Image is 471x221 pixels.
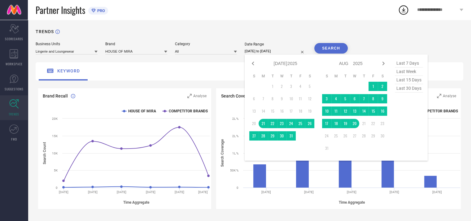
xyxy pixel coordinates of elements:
[350,119,359,128] td: Wed Aug 20 2025
[9,112,19,116] span: TRENDS
[286,119,296,128] td: Thu Jul 24 2025
[305,74,314,79] th: Saturday
[187,94,192,98] svg: Zoom
[339,200,365,205] tspan: Time Aggregate
[36,4,85,16] span: Partner Insights
[128,109,156,113] text: HOUSE OF MIRA
[175,42,237,46] div: Category
[232,117,238,120] text: 2L %
[322,94,331,103] td: Sun Aug 03 2025
[322,74,331,79] th: Sunday
[249,106,259,116] td: Sun Jul 13 2025
[249,131,259,141] td: Sun Jul 27 2025
[304,190,314,194] text: [DATE]
[54,169,58,172] text: 5K
[277,74,286,79] th: Wednesday
[369,74,378,79] th: Friday
[245,42,307,46] div: Date Range
[221,93,254,98] span: Search Coverage
[359,119,369,128] td: Thu Aug 21 2025
[237,186,238,189] text: 0
[57,68,80,73] span: keyword
[286,94,296,103] td: Thu Jul 10 2025
[277,82,286,91] td: Wed Jul 02 2025
[395,84,423,93] span: last 30 days
[443,94,456,98] span: Analyse
[296,82,305,91] td: Fri Jul 04 2025
[286,106,296,116] td: Thu Jul 17 2025
[369,119,378,128] td: Fri Aug 22 2025
[88,190,98,194] text: [DATE]
[59,190,68,194] text: [DATE]
[249,119,259,128] td: Sun Jul 20 2025
[146,190,155,194] text: [DATE]
[350,74,359,79] th: Wednesday
[249,60,257,67] div: Previous month
[259,106,268,116] td: Mon Jul 14 2025
[395,67,423,76] span: last week
[268,74,277,79] th: Tuesday
[305,119,314,128] td: Sat Jul 26 2025
[398,4,409,15] div: Open download list
[359,131,369,141] td: Thu Aug 28 2025
[52,134,58,138] text: 15K
[296,106,305,116] td: Fri Jul 18 2025
[331,74,341,79] th: Monday
[369,82,378,91] td: Fri Aug 01 2025
[322,119,331,128] td: Sun Aug 17 2025
[359,106,369,116] td: Thu Aug 14 2025
[432,190,442,194] text: [DATE]
[378,119,387,128] td: Sat Aug 23 2025
[249,94,259,103] td: Sun Jul 06 2025
[169,109,208,113] text: COMPETITOR BRANDS
[305,94,314,103] td: Sat Jul 12 2025
[277,106,286,116] td: Wed Jul 16 2025
[42,142,47,164] tspan: Search Count
[378,94,387,103] td: Sat Aug 09 2025
[322,131,331,141] td: Sun Aug 24 2025
[268,82,277,91] td: Tue Jul 01 2025
[105,42,167,46] div: Brand
[378,82,387,91] td: Sat Aug 02 2025
[175,190,184,194] text: [DATE]
[286,74,296,79] th: Thursday
[322,106,331,116] td: Sun Aug 10 2025
[268,119,277,128] td: Tue Jul 22 2025
[341,119,350,128] td: Tue Aug 19 2025
[259,119,268,128] td: Mon Jul 21 2025
[232,152,238,155] text: 1L %
[268,106,277,116] td: Tue Jul 15 2025
[437,94,441,98] svg: Zoom
[230,169,238,172] text: 50K %
[232,134,238,138] text: 2L %
[5,37,23,41] span: SCORECARDS
[380,60,387,67] div: Next month
[395,76,423,84] span: last 15 days
[350,131,359,141] td: Wed Aug 27 2025
[314,43,348,54] button: SEARCH
[347,190,356,194] text: [DATE]
[350,106,359,116] td: Wed Aug 13 2025
[96,8,105,13] span: PRO
[341,131,350,141] td: Tue Aug 26 2025
[36,42,98,46] div: Business Units
[259,74,268,79] th: Monday
[277,131,286,141] td: Wed Jul 30 2025
[261,190,271,194] text: [DATE]
[369,131,378,141] td: Fri Aug 29 2025
[341,74,350,79] th: Tuesday
[395,59,423,67] span: last 7 days
[123,200,150,205] tspan: Time Aggregate
[245,48,307,54] input: Select date range
[11,137,17,141] span: FWD
[305,82,314,91] td: Sat Jul 05 2025
[52,117,58,120] text: 20K
[286,82,296,91] td: Thu Jul 03 2025
[296,119,305,128] td: Fri Jul 25 2025
[359,94,369,103] td: Thu Aug 07 2025
[390,190,399,194] text: [DATE]
[56,186,58,189] text: 0
[249,74,259,79] th: Sunday
[296,94,305,103] td: Fri Jul 11 2025
[331,106,341,116] td: Mon Aug 11 2025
